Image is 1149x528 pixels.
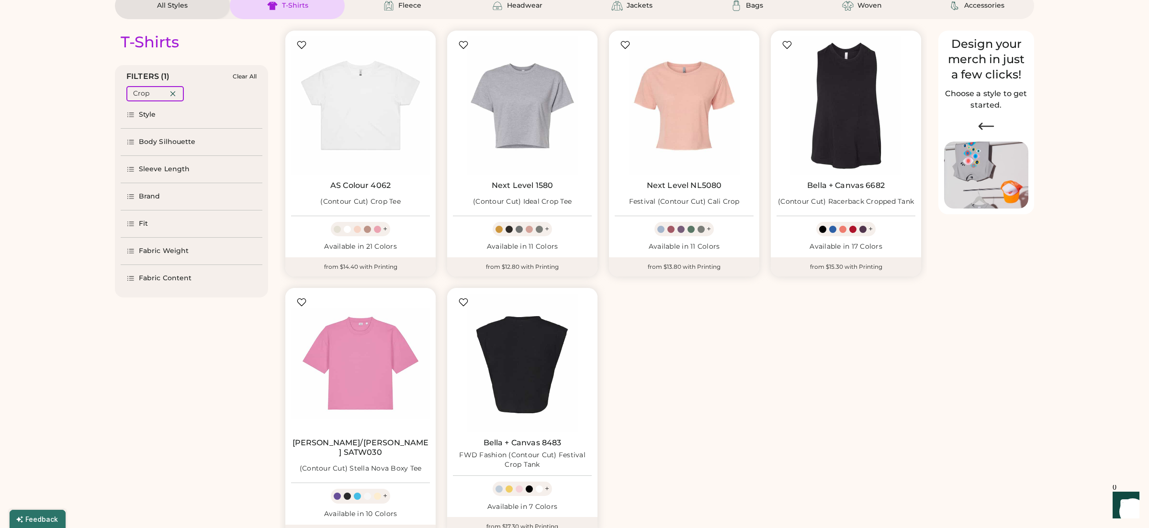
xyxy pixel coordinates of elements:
[291,294,430,432] img: Stanley/Stella SATW030 (Contour Cut) Stella Nova Boxy Tee
[139,192,160,201] div: Brand
[133,89,149,99] div: Crop
[778,197,914,207] div: (Contour Cut) Racerback Cropped Tank
[300,464,422,473] div: (Contour Cut) Stella Nova Boxy Tee
[777,36,915,175] img: BELLA + CANVAS 6682 (Contour Cut) Racerback Cropped Tank
[857,1,882,11] div: Woven
[615,242,754,252] div: Available in 11 Colors
[453,451,592,470] div: FWD Fashion (Contour Cut) Festival Crop Tank
[330,181,391,190] a: AS Colour 4062
[157,1,188,11] div: All Styles
[139,246,189,256] div: Fabric Weight
[964,1,1004,11] div: Accessories
[647,181,722,190] a: Next Level NL5080
[285,257,436,276] div: from $14.40 with Printing
[291,36,430,175] img: AS Colour 4062 (Contour Cut) Crop Tee
[545,484,549,494] div: +
[291,509,430,519] div: Available in 10 Colors
[609,257,759,276] div: from $13.80 with Printing
[383,224,387,234] div: +
[629,197,740,207] div: Festival (Contour Cut) Cali Crop
[139,137,196,147] div: Body Silhouette
[771,257,921,276] div: from $15.30 with Printing
[139,165,190,174] div: Sleeve Length
[453,36,592,175] img: Next Level 1580 (Contour Cut) Ideal Crop Tee
[453,242,592,252] div: Available in 11 Colors
[121,33,179,52] div: T-Shirts
[282,1,308,11] div: T-Shirts
[383,491,387,501] div: +
[1104,485,1145,526] iframe: Front Chat
[473,197,572,207] div: (Contour Cut) Ideal Crop Tee
[233,73,257,80] div: Clear All
[777,242,915,252] div: Available in 17 Colors
[139,274,191,283] div: Fabric Content
[139,110,156,120] div: Style
[545,224,549,234] div: +
[291,242,430,252] div: Available in 21 Colors
[492,181,553,190] a: Next Level 1580
[944,36,1028,82] div: Design your merch in just a few clicks!
[944,88,1028,111] h2: Choose a style to get started.
[139,219,148,229] div: Fit
[320,197,401,207] div: (Contour Cut) Crop Tee
[126,71,170,82] div: FILTERS (1)
[807,181,885,190] a: Bella + Canvas 6682
[507,1,542,11] div: Headwear
[944,142,1028,209] img: Image of Lisa Congdon Eye Print on T-Shirt and Hat
[868,224,873,234] div: +
[627,1,653,11] div: Jackets
[453,502,592,512] div: Available in 7 Colors
[291,438,430,457] a: [PERSON_NAME]/[PERSON_NAME] SATW030
[615,36,754,175] img: Next Level NL5080 Festival (Contour Cut) Cali Crop
[746,1,763,11] div: Bags
[398,1,421,11] div: Fleece
[707,224,711,234] div: +
[453,294,592,432] img: BELLA + CANVAS 8483 FWD Fashion (Contour Cut) Festival Crop Tank
[447,257,597,276] div: from $12.80 with Printing
[484,438,562,448] a: Bella + Canvas 8483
